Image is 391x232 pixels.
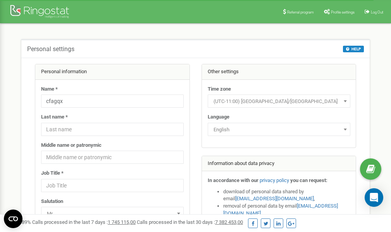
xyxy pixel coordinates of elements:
[27,46,74,53] h5: Personal settings
[208,177,258,183] strong: In accordance with our
[41,170,64,177] label: Job Title *
[202,64,356,80] div: Other settings
[208,95,350,108] span: (UTC-11:00) Pacific/Midway
[41,123,184,136] input: Last name
[137,219,243,225] span: Calls processed in the last 30 days :
[331,10,355,14] span: Profile settings
[35,64,189,80] div: Personal information
[343,46,364,52] button: HELP
[41,179,184,192] input: Job Title
[215,219,243,225] u: 7 382 453,00
[41,86,58,93] label: Name *
[41,113,68,121] label: Last name *
[108,219,136,225] u: 1 745 115,00
[223,188,350,203] li: download of personal data shared by email ,
[208,123,350,136] span: English
[208,86,231,93] label: Time zone
[287,10,314,14] span: Referral program
[32,219,136,225] span: Calls processed in the last 7 days :
[41,207,184,220] span: Mr.
[4,210,22,228] button: Open CMP widget
[202,156,356,172] div: Information about data privacy
[223,203,350,217] li: removal of personal data by email ,
[235,196,314,201] a: [EMAIL_ADDRESS][DOMAIN_NAME]
[365,188,383,207] div: Open Intercom Messenger
[41,198,63,205] label: Salutation
[41,142,102,149] label: Middle name or patronymic
[44,208,181,219] span: Mr.
[260,177,289,183] a: privacy policy
[41,151,184,164] input: Middle name or patronymic
[210,96,348,107] span: (UTC-11:00) Pacific/Midway
[371,10,383,14] span: Log Out
[41,95,184,108] input: Name
[290,177,327,183] strong: you can request:
[208,113,229,121] label: Language
[210,124,348,135] span: English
